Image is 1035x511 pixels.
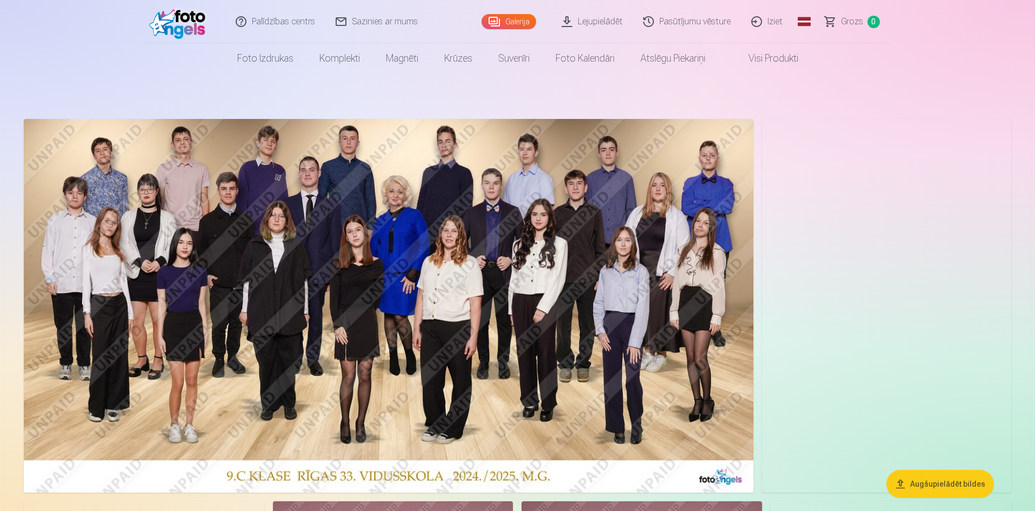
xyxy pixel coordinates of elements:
a: Foto kalendāri [543,43,627,74]
a: Komplekti [306,43,373,74]
a: Foto izdrukas [224,43,306,74]
img: /fa4 [149,4,211,39]
a: Atslēgu piekariņi [627,43,718,74]
span: 0 [867,16,880,28]
span: Grozs [841,15,863,28]
a: Krūzes [431,43,485,74]
a: Suvenīri [485,43,543,74]
a: Galerija [482,14,536,29]
button: Augšupielādēt bildes [886,470,994,498]
a: Visi produkti [718,43,811,74]
a: Magnēti [373,43,431,74]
